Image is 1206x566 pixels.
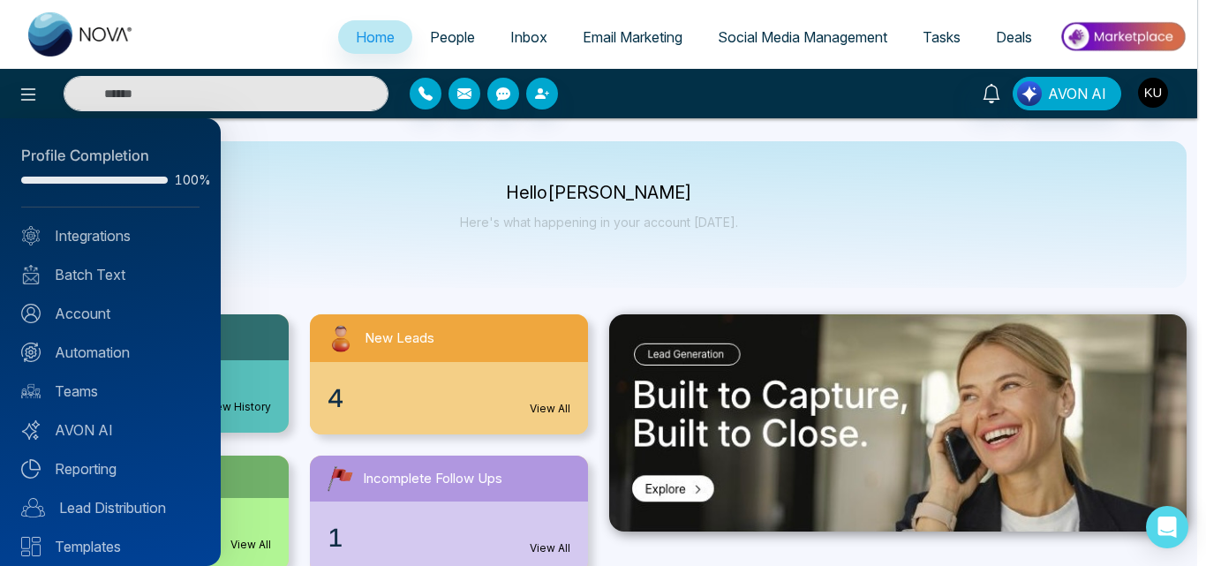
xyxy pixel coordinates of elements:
[21,381,41,401] img: team.svg
[21,264,200,285] a: Batch Text
[1146,506,1188,548] div: Open Intercom Messenger
[21,497,200,518] a: Lead Distribution
[21,265,41,284] img: batch_text_white.png
[21,381,200,402] a: Teams
[21,459,41,479] img: Reporting.svg
[21,343,41,362] img: Automation.svg
[21,498,45,517] img: Lead-dist.svg
[21,419,200,441] a: AVON AI
[21,303,200,324] a: Account
[21,342,200,363] a: Automation
[21,226,41,245] img: Integrated.svg
[21,458,200,479] a: Reporting
[21,225,200,246] a: Integrations
[21,420,41,440] img: Avon-AI.svg
[21,145,200,168] div: Profile Completion
[21,537,41,556] img: Templates.svg
[21,536,200,557] a: Templates
[175,174,200,186] span: 100%
[21,304,41,323] img: Account.svg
